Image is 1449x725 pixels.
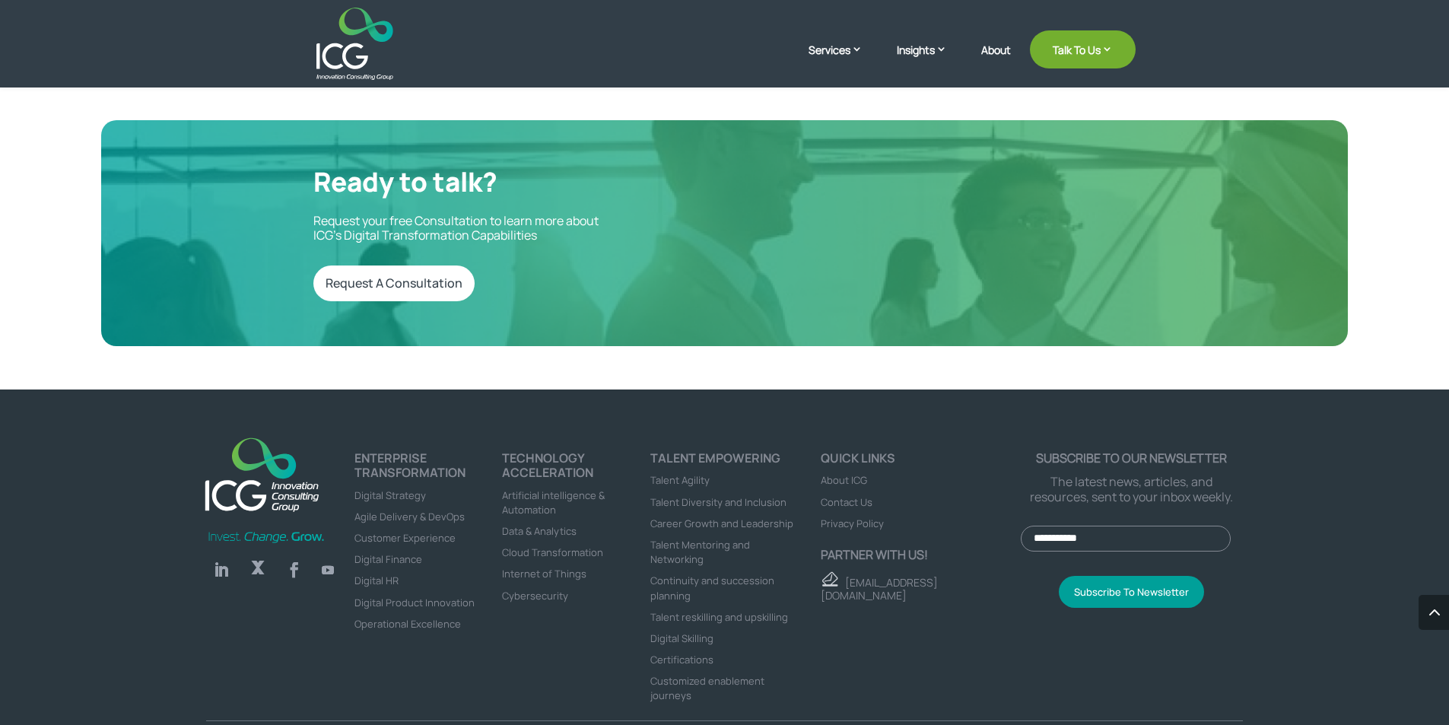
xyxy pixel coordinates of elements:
a: Cybersecurity [502,589,568,603]
a: Digital Skilling [650,631,713,645]
a: About [981,44,1011,80]
h4: TECHNOLOGY ACCELERATION [502,451,650,487]
a: Request A Consultation [313,266,475,301]
p: Subscribe to our newsletter [1021,451,1243,466]
a: Cloud Transformation [502,545,603,559]
h4: Talent Empowering [650,451,799,472]
a: Digital Strategy [354,488,426,502]
p: The latest news, articles, and resources, sent to your inbox weekly. [1021,475,1243,504]
a: Data & Analytics [502,524,577,538]
a: Talent Diversity and Inclusion [650,495,786,509]
button: Subscribe To Newsletter [1059,576,1204,608]
a: About ICG [821,473,867,487]
a: Digital Finance [354,552,422,566]
a: Operational Excellence [354,617,461,631]
img: email - ICG [821,571,838,587]
a: Follow on Facebook [279,555,310,585]
a: Digital Product Innovation [354,596,475,609]
a: Follow on Youtube [316,558,340,582]
a: Internet of Things [502,567,586,580]
a: Follow on LinkedIn [206,555,237,585]
a: Career Growth and Leadership [650,517,793,530]
a: [EMAIL_ADDRESS][DOMAIN_NAME] [821,575,938,603]
a: Artificial intelligence & Automation [502,488,605,517]
a: Talent Mentoring and Networking [650,538,750,566]
img: ICG [316,8,393,80]
img: Invest-Change-Grow-Green [206,530,326,545]
a: Digital HR [354,574,399,587]
a: Insights [897,42,962,80]
p: Partner with us! [821,548,1021,562]
a: Privacy Policy [821,517,884,530]
h4: ENTERPRISE TRANSFORMATION [354,451,503,487]
a: Talent Agility [650,473,710,487]
a: Talent reskilling and upskilling [650,610,788,624]
a: Customer Experience [354,531,456,545]
a: Services [809,42,878,80]
a: Continuity and succession planning [650,574,774,602]
h4: Quick links [821,451,1021,472]
a: Certifications [650,653,713,666]
h2: Ready to talk? [313,166,701,205]
a: Contact Us [821,495,872,509]
img: ICG-new logo (1) [196,429,328,518]
a: Talk To Us [1030,30,1136,68]
p: Request your free Consultation to learn more about ICG’s Digital Transformation Capabilities [313,214,701,243]
a: Customized enablement journeys [650,674,764,702]
a: logo_footer [196,429,328,522]
a: Agile Delivery & DevOps [354,510,465,523]
a: Follow on X [243,555,273,585]
span: Subscribe To Newsletter [1074,585,1189,599]
iframe: Chat Widget [1196,561,1449,725]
